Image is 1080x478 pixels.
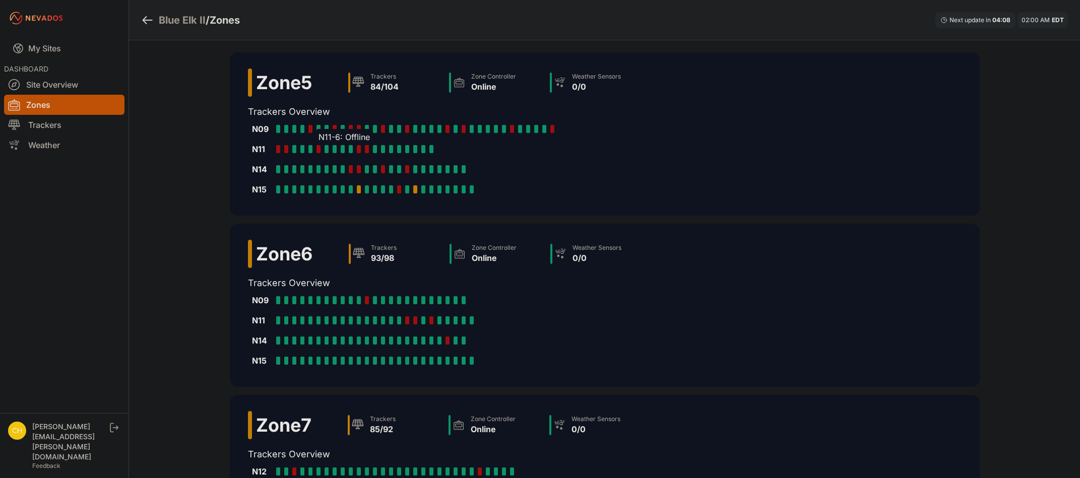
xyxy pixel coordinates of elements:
div: Zone Controller [471,73,516,81]
div: 04 : 08 [992,16,1010,24]
a: Site Overview [4,75,124,95]
span: 02:00 AM [1022,16,1050,24]
div: Weather Sensors [573,244,621,252]
div: N09 [252,123,272,135]
img: Nevados [8,10,65,26]
div: Trackers [370,415,396,423]
span: EDT [1052,16,1064,24]
div: 0/0 [572,81,621,93]
div: N14 [252,163,272,175]
div: 84/104 [370,81,399,93]
h2: Trackers Overview [248,447,646,461]
div: 85/92 [370,423,396,435]
div: 0/0 [573,252,621,264]
a: N11-6: Offline [316,145,325,153]
h2: Trackers Overview [248,105,647,119]
span: Next update in [949,16,991,24]
div: N15 [252,355,272,367]
div: 93/98 [371,252,397,264]
div: Trackers [370,73,399,81]
a: Feedback [32,462,60,469]
div: [PERSON_NAME][EMAIL_ADDRESS][PERSON_NAME][DOMAIN_NAME] [32,422,108,462]
h2: Zone 7 [256,415,311,435]
a: Trackers84/104 [344,69,445,97]
h2: Zone 5 [256,73,312,93]
div: Zone Controller [471,415,516,423]
div: N15 [252,183,272,195]
div: Trackers [371,244,397,252]
div: Online [471,423,516,435]
div: N11 [252,314,272,326]
span: / [206,13,210,27]
h3: Zones [210,13,240,27]
div: N14 [252,334,272,347]
div: 0/0 [571,423,620,435]
a: Weather Sensors0/0 [546,69,647,97]
div: Online [471,81,516,93]
h2: Zone 6 [256,244,312,264]
div: Zone Controller [472,244,517,252]
a: Weather Sensors0/0 [545,411,646,439]
a: Trackers [4,115,124,135]
nav: Breadcrumb [141,7,240,33]
div: N11 [252,143,272,155]
img: chris.young@nevados.solar [8,422,26,440]
a: My Sites [4,36,124,60]
h2: Trackers Overview [248,276,647,290]
div: Weather Sensors [571,415,620,423]
a: Zones [4,95,124,115]
a: Trackers93/98 [345,240,446,268]
a: Weather Sensors0/0 [546,240,647,268]
a: Weather [4,135,124,155]
div: N09 [252,294,272,306]
div: N12 [252,465,272,477]
div: Online [472,252,517,264]
span: DASHBOARD [4,64,48,73]
div: Weather Sensors [572,73,621,81]
a: Blue Elk II [159,13,206,27]
a: Trackers85/92 [344,411,444,439]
